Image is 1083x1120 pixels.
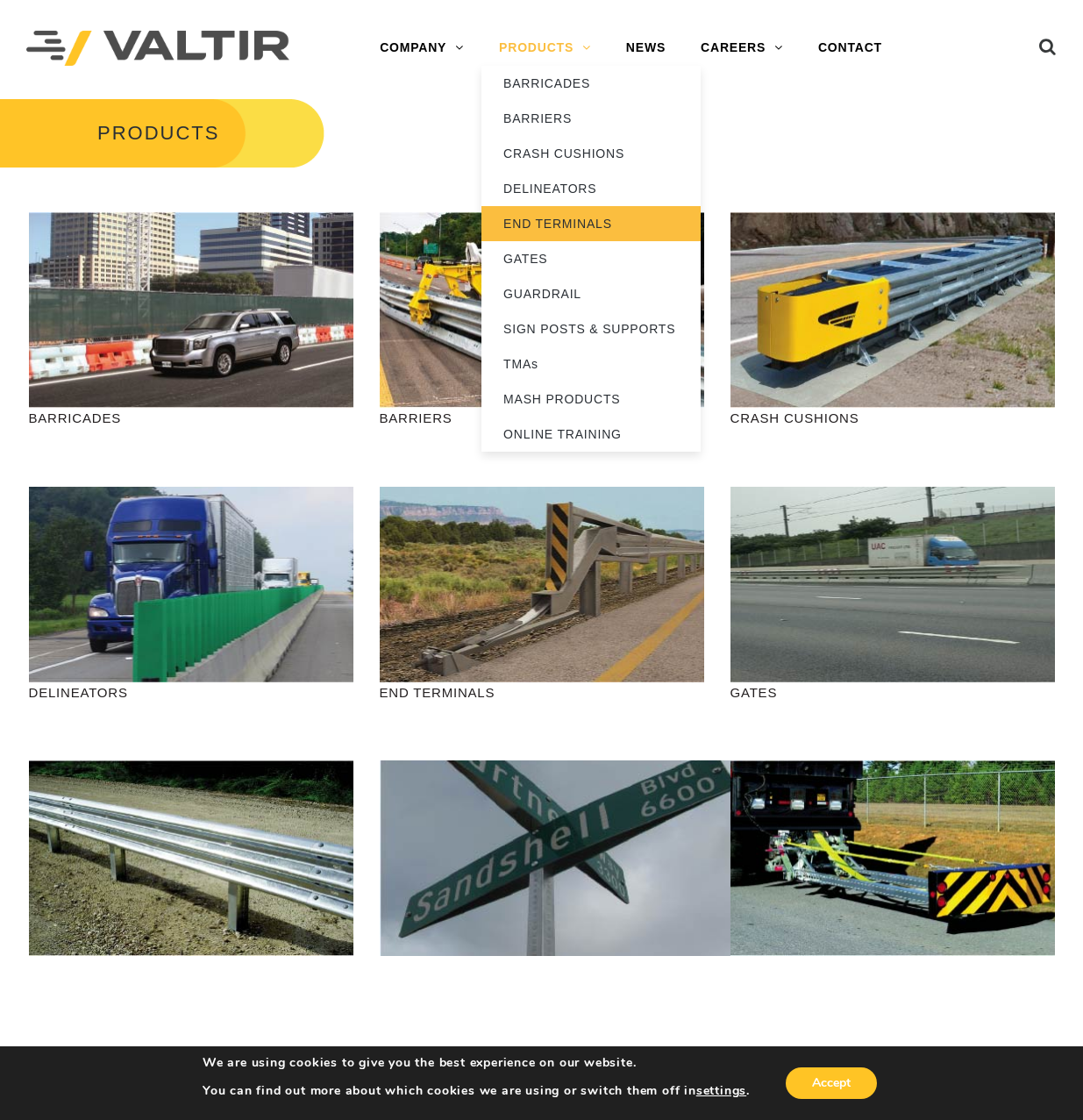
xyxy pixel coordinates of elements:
[26,31,289,67] img: Valtir
[481,417,701,452] a: ONLINE TRAINING
[481,101,701,136] a: BARRIERS
[481,171,701,206] a: DELINEATORS
[786,1067,877,1099] button: Accept
[730,408,1055,428] p: CRASH CUSHIONS
[609,31,683,66] a: NEWS
[683,31,801,66] a: CAREERS
[481,241,701,276] a: GATES
[481,66,701,101] a: BARRICADES
[481,382,701,417] a: MASH PRODUCTS
[203,1083,750,1099] p: You can find out more about which cookies we are using or switch them off in .
[203,1055,750,1071] p: We are using cookies to give you the best experience on our website.
[481,346,701,382] a: TMAs
[380,408,704,428] p: BARRIERS
[481,311,701,346] a: SIGN POSTS & SUPPORTS
[362,31,481,66] a: COMPANY
[801,31,900,66] a: CONTACT
[29,682,353,703] p: DELINEATORS
[481,136,701,171] a: CRASH CUSHIONS
[730,682,1055,703] p: GATES
[696,1083,746,1099] button: settings
[481,31,609,66] a: PRODUCTS
[380,682,704,703] p: END TERMINALS
[481,206,701,241] a: END TERMINALS
[481,276,701,311] a: GUARDRAIL
[29,408,353,428] p: BARRICADES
